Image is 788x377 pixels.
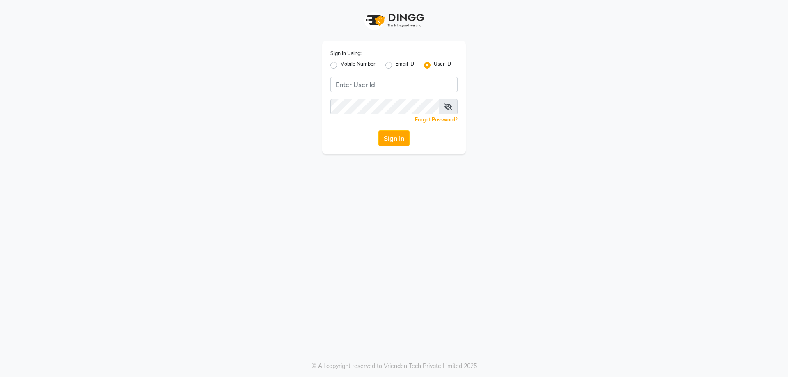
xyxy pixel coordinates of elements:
label: User ID [434,60,451,70]
input: Username [330,99,439,114]
button: Sign In [378,130,410,146]
label: Mobile Number [340,60,376,70]
label: Email ID [395,60,414,70]
label: Sign In Using: [330,50,362,57]
input: Username [330,77,458,92]
img: logo1.svg [361,8,427,32]
a: Forgot Password? [415,117,458,123]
